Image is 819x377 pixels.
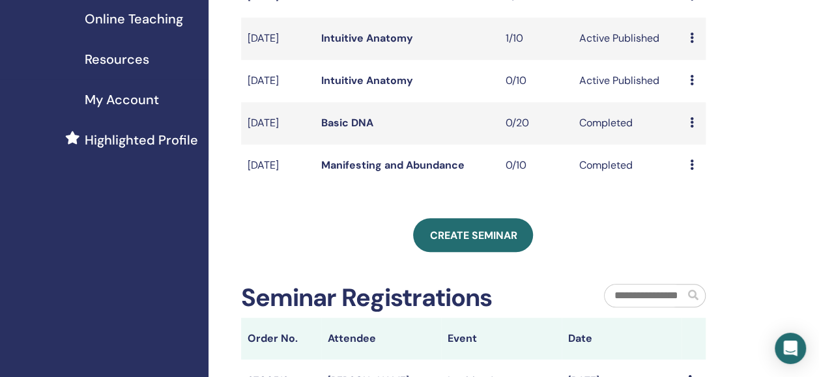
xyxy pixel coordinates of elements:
[499,145,573,187] td: 0/10
[321,318,441,359] th: Attendee
[499,102,573,145] td: 0/20
[562,318,682,359] th: Date
[441,318,561,359] th: Event
[85,90,159,109] span: My Account
[321,74,413,87] a: Intuitive Anatomy
[573,102,683,145] td: Completed
[241,283,492,313] h2: Seminar Registrations
[321,31,413,45] a: Intuitive Anatomy
[85,130,198,150] span: Highlighted Profile
[85,9,183,29] span: Online Teaching
[499,18,573,60] td: 1/10
[241,145,315,187] td: [DATE]
[413,218,533,252] a: Create seminar
[775,333,806,364] div: Open Intercom Messenger
[573,18,683,60] td: Active Published
[85,49,149,69] span: Resources
[499,60,573,102] td: 0/10
[573,145,683,187] td: Completed
[241,18,315,60] td: [DATE]
[429,229,517,242] span: Create seminar
[321,158,465,172] a: Manifesting and Abundance
[241,318,321,359] th: Order No.
[241,60,315,102] td: [DATE]
[241,102,315,145] td: [DATE]
[321,116,373,130] a: Basic DNA
[573,60,683,102] td: Active Published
